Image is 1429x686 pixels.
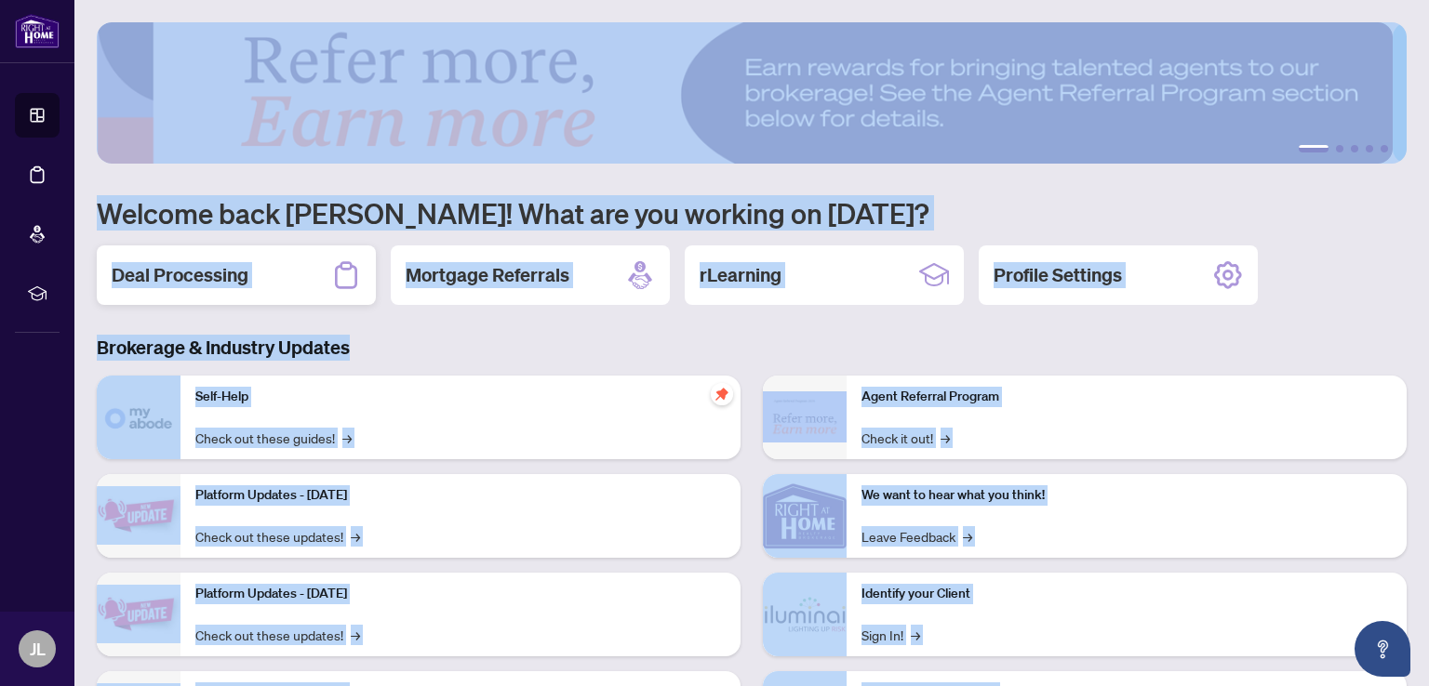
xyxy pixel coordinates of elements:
h2: Deal Processing [112,262,248,288]
p: Identify your Client [861,584,1392,604]
button: Open asap [1355,621,1410,677]
p: Platform Updates - [DATE] [195,584,726,604]
a: Check out these guides!→ [195,428,352,448]
h1: Welcome back [PERSON_NAME]! What are you working on [DATE]? [97,195,1407,231]
span: → [351,526,360,547]
p: Agent Referral Program [861,387,1392,407]
button: 5 [1381,145,1388,152]
img: Self-Help [97,376,180,459]
span: → [941,428,950,448]
a: Check out these updates!→ [195,526,360,547]
span: → [963,526,972,547]
span: → [342,428,352,448]
a: Check out these updates!→ [195,625,360,645]
h2: Mortgage Referrals [406,262,569,288]
p: Platform Updates - [DATE] [195,485,726,506]
span: JL [30,636,46,662]
button: 3 [1351,145,1358,152]
img: We want to hear what you think! [763,474,847,558]
a: Leave Feedback→ [861,526,972,547]
a: Check it out!→ [861,428,950,448]
h3: Brokerage & Industry Updates [97,335,1407,361]
img: Agent Referral Program [763,391,847,442]
img: logo [15,14,60,48]
span: pushpin [711,383,733,405]
img: Platform Updates - July 21, 2025 [97,486,180,545]
p: We want to hear what you think! [861,485,1392,506]
p: Self-Help [195,387,726,407]
button: 1 [1299,145,1329,152]
img: Identify your Client [763,573,847,656]
img: Platform Updates - July 8, 2025 [97,585,180,643]
button: 4 [1366,145,1373,152]
img: Slide 0 [97,22,1393,164]
h2: Profile Settings [994,262,1122,288]
span: → [351,625,360,645]
h2: rLearning [700,262,781,288]
button: 2 [1336,145,1343,152]
span: → [911,625,920,645]
a: Sign In!→ [861,625,920,645]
